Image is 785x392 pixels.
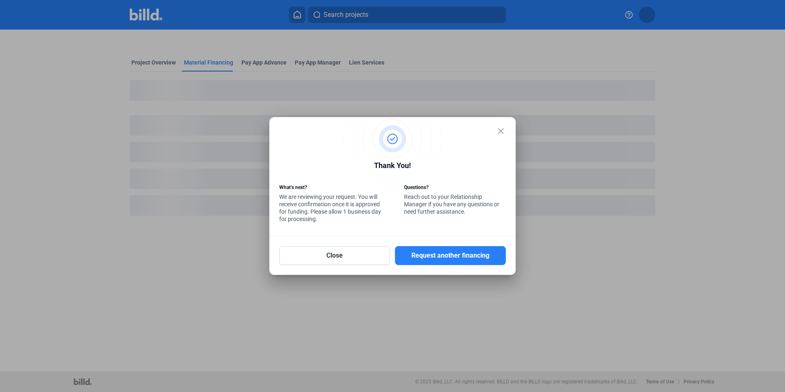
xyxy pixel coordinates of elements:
[279,246,390,265] button: Close
[404,184,506,217] div: Reach out to your Relationship Manager if you have any questions or need further assistance.
[395,246,506,265] button: Request another financing
[279,184,381,225] div: We are reviewing your request. You will receive confirmation once it is approved for funding. Ple...
[404,184,506,193] div: Questions?
[279,184,381,193] div: What’s next?
[279,160,506,173] div: Thank You!
[496,126,506,136] mat-icon: close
